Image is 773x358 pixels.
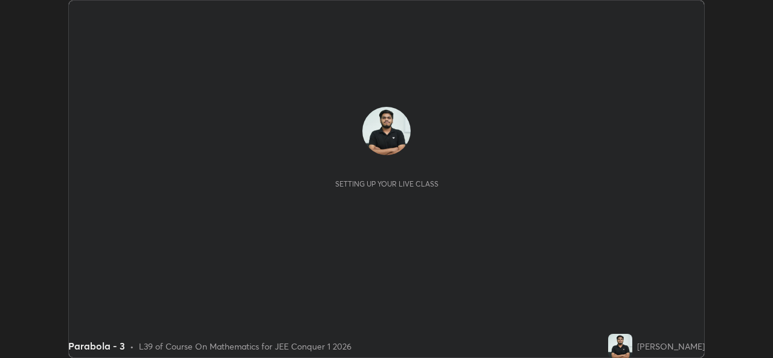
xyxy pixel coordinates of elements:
div: • [130,340,134,353]
div: [PERSON_NAME] [637,340,705,353]
div: L39 of Course On Mathematics for JEE Conquer 1 2026 [139,340,351,353]
div: Setting up your live class [335,179,438,188]
img: 2098fab6df0148f7b77d104cf44fdb37.jpg [608,334,632,358]
div: Parabola - 3 [68,339,125,353]
img: 2098fab6df0148f7b77d104cf44fdb37.jpg [362,107,411,155]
